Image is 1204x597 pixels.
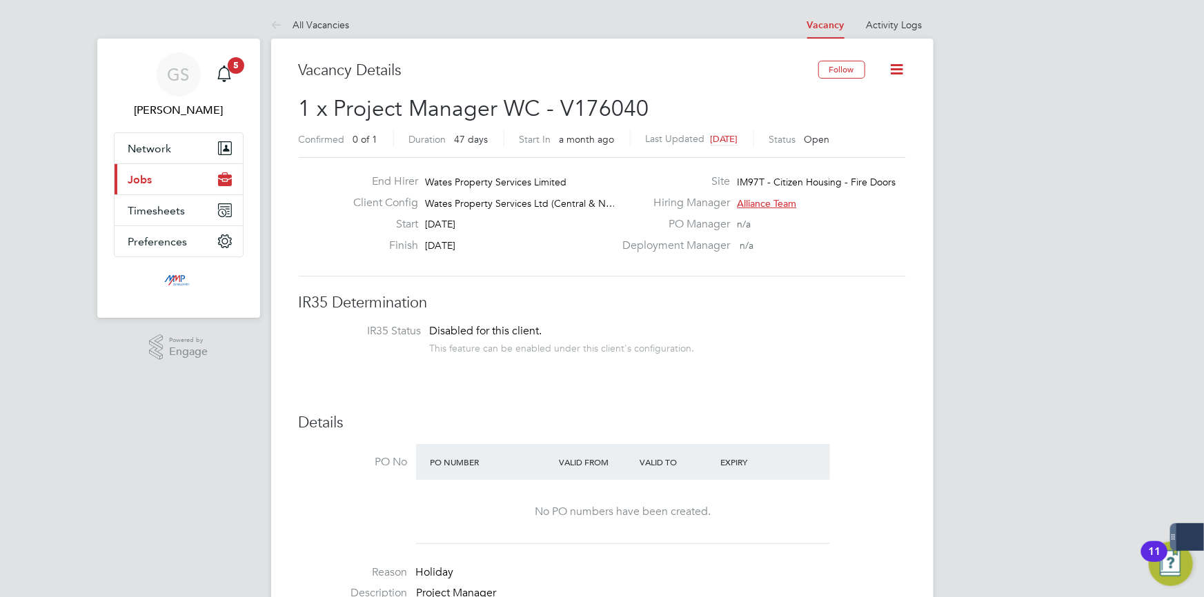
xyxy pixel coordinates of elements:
[807,19,845,31] a: Vacancy
[560,133,615,145] span: a month ago
[614,217,730,232] label: PO Manager
[769,133,796,145] label: Status
[128,173,152,186] span: Jobs
[168,65,190,83] span: GS
[416,565,454,579] span: Holiday
[805,133,830,145] span: Open
[425,197,615,210] span: Wates Property Services Ltd (Central & N…
[740,239,753,252] span: n/a
[342,174,418,189] label: End Hirer
[228,57,244,74] span: 5
[114,271,244,293] a: Go to home page
[115,133,243,163] button: Network
[299,293,906,313] h3: IR35 Determination
[555,449,636,474] div: Valid From
[646,132,705,145] label: Last Updated
[425,218,455,230] span: [DATE]
[455,133,488,145] span: 47 days
[299,61,818,81] h3: Vacancy Details
[353,133,378,145] span: 0 of 1
[717,449,798,474] div: Expiry
[737,218,751,230] span: n/a
[169,346,208,358] span: Engage
[711,133,738,145] span: [DATE]
[149,334,208,361] a: Powered byEngage
[430,338,695,354] div: This feature can be enabled under this client's configuration.
[114,52,244,119] a: GS[PERSON_NAME]
[430,324,542,338] span: Disabled for this client.
[614,196,730,210] label: Hiring Manager
[159,271,198,293] img: mmpconsultancy-logo-retina.png
[520,133,551,145] label: Start In
[614,239,730,253] label: Deployment Manager
[425,176,566,188] span: Wates Property Services Limited
[636,449,717,474] div: Valid To
[128,235,188,248] span: Preferences
[342,217,418,232] label: Start
[614,174,730,189] label: Site
[430,505,816,519] div: No PO numbers have been created.
[737,197,796,210] span: Alliance Team
[115,195,243,225] button: Timesheets
[425,239,455,252] span: [DATE]
[299,95,649,122] span: 1 x Project Manager WC - V176040
[299,133,345,145] label: Confirmed
[299,413,906,433] h3: Details
[97,39,260,318] nav: Main navigation
[427,449,556,474] div: PO Number
[409,133,446,145] label: Duration
[1149,542,1193,586] button: Open Resource Center, 11 new notifications
[115,164,243,194] button: Jobs
[299,565,408,580] label: Reason
[313,324,422,338] label: IR35 Status
[169,334,208,346] span: Powered by
[737,176,896,188] span: IM97T - Citizen Housing - Fire Doors
[1148,552,1161,569] div: 11
[271,19,350,31] a: All Vacancies
[115,226,243,256] button: Preferences
[128,204,186,217] span: Timesheets
[114,102,244,119] span: George Stacey
[818,61,865,79] button: Follow
[128,142,172,155] span: Network
[342,196,418,210] label: Client Config
[210,52,238,97] a: 5
[342,239,418,253] label: Finish
[867,19,922,31] a: Activity Logs
[299,455,408,469] label: PO No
